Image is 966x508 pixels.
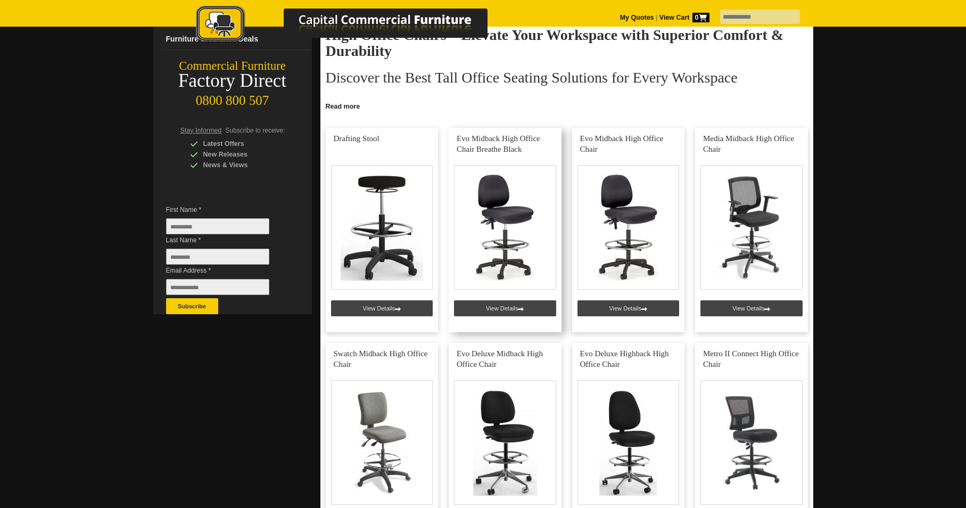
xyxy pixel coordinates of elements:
[162,28,312,50] a: Furniture Clearance Deals
[166,235,285,245] span: Last Name *
[409,98,483,105] strong: Elevated Office Seating
[659,14,709,21] strong: View Cart
[190,138,291,149] div: Latest Offers
[166,218,269,234] input: First Name *
[166,204,285,215] span: First Name *
[692,13,709,22] span: 0
[326,70,808,86] h2: Discover the Best Tall Office Seating Solutions for Every Workspace
[153,59,312,73] div: Commercial Furniture
[326,96,808,128] p: Upgrade your office with our , designed for . Whether you need , our collection provides the perf...
[326,27,784,59] strong: High Office Chairs – Elevate Your Workspace with Superior Comfort & Durability
[166,279,269,295] input: Email Address *
[620,14,654,21] a: My Quotes
[166,298,218,314] button: Subscribe
[190,160,291,170] div: News & Views
[167,5,539,47] a: Capital Commercial Furniture Logo
[523,98,739,105] strong: outstanding comfort, ergonomic support, and long-lasting durability
[153,73,312,88] div: Factory Direct
[225,127,285,134] span: Subscribe to receive:
[167,5,539,44] img: Capital Commercial Furniture Logo
[657,14,709,21] a: View Cart0
[320,99,813,112] a: Click to read more
[166,265,285,276] span: Email Address *
[166,249,269,265] input: Last Name *
[190,149,291,160] div: New Releases
[153,88,312,108] div: 0800 800 507
[180,127,222,134] span: Stay Informed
